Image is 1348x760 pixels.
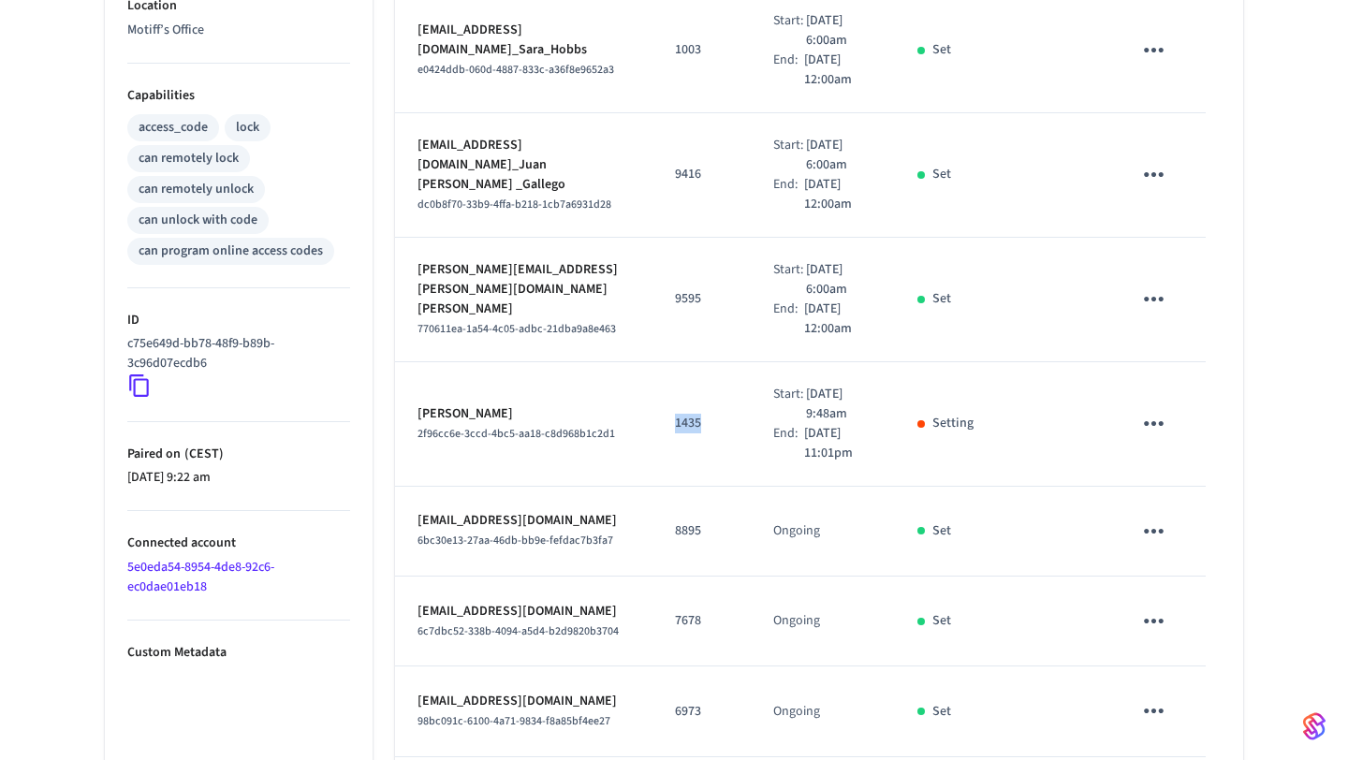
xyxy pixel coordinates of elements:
div: End: [773,300,804,339]
p: 9416 [675,165,728,184]
p: Motiff’s Office [127,21,350,40]
span: e0424ddb-060d-4887-833c-a36f8e9652a3 [418,62,614,78]
p: Paired on [127,445,350,464]
p: Connected account [127,533,350,553]
td: Ongoing [751,577,895,666]
td: Ongoing [751,487,895,577]
div: can program online access codes [139,241,323,261]
div: access_code [139,118,208,138]
div: Start: [773,136,806,175]
p: [DATE] 9:22 am [127,468,350,488]
p: c75e649d-bb78-48f9-b89b-3c96d07ecdb6 [127,334,343,373]
p: Set [932,611,951,631]
p: [EMAIL_ADDRESS][DOMAIN_NAME]_Sara_Hobbs [418,21,630,60]
div: End: [773,51,804,90]
p: [EMAIL_ADDRESS][DOMAIN_NAME] [418,692,630,711]
p: [DATE] 11:01pm [804,424,872,463]
p: Capabilities [127,86,350,106]
span: ( CEST ) [181,445,224,463]
p: [DATE] 6:00am [806,136,872,175]
p: [EMAIL_ADDRESS][DOMAIN_NAME] [418,602,630,621]
p: [PERSON_NAME] [418,404,630,424]
span: 6bc30e13-27aa-46db-bb9e-fefdac7b3fa7 [418,533,613,548]
div: can remotely lock [139,149,239,168]
p: 8895 [675,521,728,541]
div: can unlock with code [139,211,257,230]
a: 5e0eda54-8954-4de8-92c6-ec0dae01eb18 [127,558,274,596]
p: Set [932,40,951,60]
p: 1003 [675,40,728,60]
div: End: [773,424,804,463]
p: [DATE] 12:00am [804,175,872,214]
p: [PERSON_NAME][EMAIL_ADDRESS][PERSON_NAME][DOMAIN_NAME][PERSON_NAME] [418,260,630,319]
span: 98bc091c-6100-4a71-9834-f8a85bf4ee27 [418,713,610,729]
div: Start: [773,11,806,51]
p: 7678 [675,611,728,631]
p: [DATE] 6:00am [806,260,872,300]
p: Set [932,702,951,722]
span: 770611ea-1a54-4c05-adbc-21dba9a8e463 [418,321,616,337]
p: 1435 [675,414,728,433]
p: [DATE] 12:00am [804,51,872,90]
div: lock [236,118,259,138]
div: Start: [773,385,806,424]
p: Setting [932,414,974,433]
p: [DATE] 9:48am [806,385,872,424]
span: 2f96cc6e-3ccd-4bc5-aa18-c8d968b1c2d1 [418,426,615,442]
span: dc0b8f70-33b9-4ffa-b218-1cb7a6931d28 [418,197,611,212]
p: Set [932,289,951,309]
div: Start: [773,260,806,300]
p: Custom Metadata [127,643,350,663]
p: ID [127,311,350,330]
p: [EMAIL_ADDRESS][DOMAIN_NAME] [418,511,630,531]
img: SeamLogoGradient.69752ec5.svg [1303,711,1326,741]
span: 6c7dbc52-338b-4094-a5d4-b2d9820b3704 [418,623,619,639]
p: 6973 [675,702,728,722]
p: [DATE] 12:00am [804,300,872,339]
p: [DATE] 6:00am [806,11,872,51]
p: Set [932,165,951,184]
p: [EMAIL_ADDRESS][DOMAIN_NAME]_Juan [PERSON_NAME] _Gallego [418,136,630,195]
div: End: [773,175,804,214]
td: Ongoing [751,666,895,756]
p: Set [932,521,951,541]
div: can remotely unlock [139,180,254,199]
p: 9595 [675,289,728,309]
